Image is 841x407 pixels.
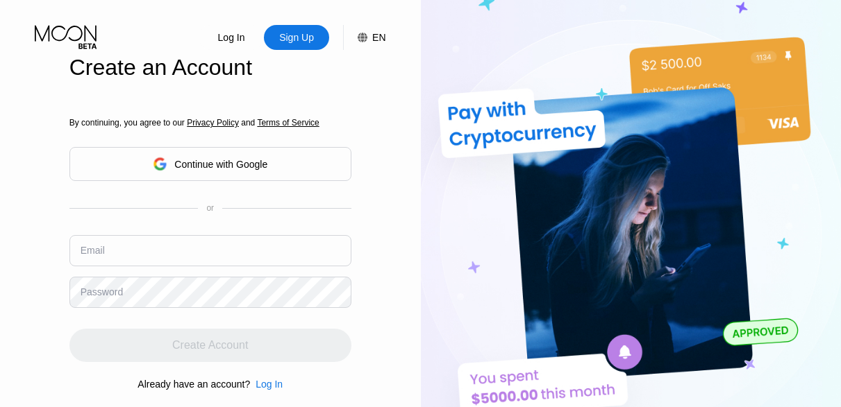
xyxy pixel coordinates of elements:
[187,118,239,128] span: Privacy Policy
[217,31,247,44] div: Log In
[69,147,351,181] div: Continue with Google
[174,159,267,170] div: Continue with Google
[81,245,105,256] div: Email
[206,203,214,213] div: or
[278,31,315,44] div: Sign Up
[257,118,319,128] span: Terms of Service
[69,55,351,80] div: Create an Account
[250,379,283,390] div: Log In
[239,118,258,128] span: and
[199,25,264,50] div: Log In
[256,379,283,390] div: Log In
[138,379,250,390] div: Already have an account?
[372,32,385,43] div: EN
[264,25,329,50] div: Sign Up
[81,286,123,297] div: Password
[69,118,351,128] div: By continuing, you agree to our
[343,25,385,50] div: EN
